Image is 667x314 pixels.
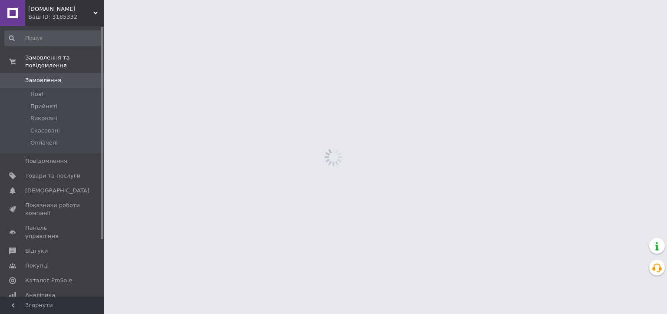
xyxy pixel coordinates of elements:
span: Виконані [30,115,57,122]
span: Показники роботи компанії [25,202,80,217]
span: Аналітика [25,291,55,299]
span: Оплачені [30,139,58,147]
span: [DEMOGRAPHIC_DATA] [25,187,89,195]
span: Automobile-accessories.com.ua [28,5,93,13]
span: Скасовані [30,127,60,135]
span: Товари та послуги [25,172,80,180]
span: Відгуки [25,247,48,255]
span: Нові [30,90,43,98]
span: Прийняті [30,102,57,110]
input: Пошук [4,30,102,46]
span: Повідомлення [25,157,67,165]
div: Ваш ID: 3185332 [28,13,104,21]
span: Каталог ProSale [25,277,72,284]
span: Замовлення та повідомлення [25,54,104,69]
span: Замовлення [25,76,61,84]
span: Панель управління [25,224,80,240]
span: Покупці [25,262,49,270]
